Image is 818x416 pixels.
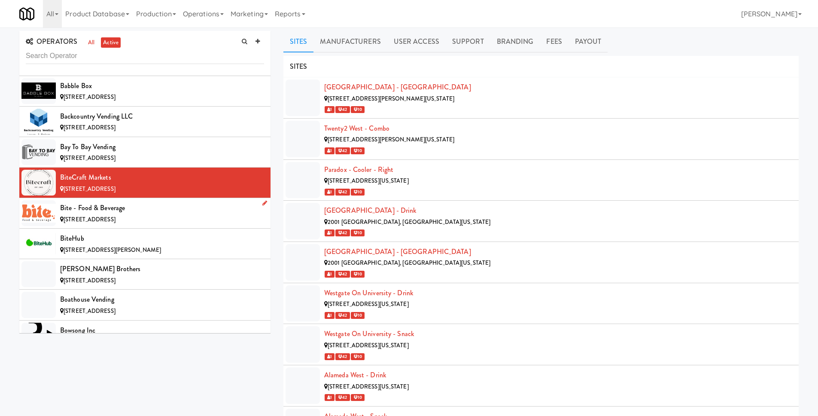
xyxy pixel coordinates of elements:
div: BiteHub [60,232,264,245]
span: 10 [351,106,365,113]
span: [STREET_ADDRESS] [64,123,116,132]
div: Boathouse Vending [60,293,264,306]
span: [STREET_ADDRESS] [64,185,116,193]
span: [STREET_ADDRESS][PERSON_NAME] [64,246,161,254]
a: Payout [569,31,608,52]
span: [STREET_ADDRESS] [64,93,116,101]
a: Support [446,31,490,52]
span: 1 [325,271,334,278]
div: BiteCraft Markets [60,171,264,184]
a: Manufacturers [313,31,387,52]
li: Bite - Food & Beverage[STREET_ADDRESS] [19,198,271,229]
span: OPERATORS [26,37,77,46]
span: 10 [351,353,365,360]
span: 42 [335,106,350,113]
span: SITES [290,61,307,71]
li: Boathouse Vending[STREET_ADDRESS] [19,290,271,320]
span: [STREET_ADDRESS][US_STATE] [328,341,409,349]
a: Westgate on University - Snack [324,329,414,339]
span: 10 [351,229,365,236]
div: [PERSON_NAME] Brothers [60,263,264,275]
span: [STREET_ADDRESS][PERSON_NAME][US_STATE] [328,95,454,103]
a: Alameda West - Drink [324,370,386,380]
a: [GEOGRAPHIC_DATA] - [GEOGRAPHIC_DATA] [324,82,471,92]
span: [STREET_ADDRESS][US_STATE] [328,177,409,185]
span: 10 [351,147,365,154]
a: Twenty2 West - Combo [324,123,389,133]
li: Bowsong Inc[GEOGRAPHIC_DATA] [19,321,271,351]
span: 42 [335,229,350,236]
a: Fees [540,31,568,52]
a: active [101,37,121,48]
a: Westgate on University - Drink [324,288,413,298]
span: 42 [335,394,350,401]
li: BiteHub[STREET_ADDRESS][PERSON_NAME] [19,229,271,259]
span: [STREET_ADDRESS][US_STATE] [328,300,409,308]
span: 2001 [GEOGRAPHIC_DATA], [GEOGRAPHIC_DATA][US_STATE] [328,259,490,267]
div: Bite - Food & Beverage [60,202,264,214]
div: Babble Box [60,80,264,92]
span: 1 [325,394,334,401]
a: Sites [283,31,314,52]
div: Bay to Bay Vending [60,141,264,153]
span: 42 [335,353,350,360]
span: [STREET_ADDRESS] [64,276,116,284]
span: 1 [325,312,334,319]
span: [STREET_ADDRESS] [64,215,116,223]
span: 42 [335,312,350,319]
span: 2001 [GEOGRAPHIC_DATA], [GEOGRAPHIC_DATA][US_STATE] [328,218,490,226]
span: 42 [335,271,350,278]
span: 10 [351,271,365,278]
span: 1 [325,229,334,236]
li: Bay to Bay Vending[STREET_ADDRESS] [19,137,271,168]
a: all [86,37,97,48]
span: 42 [335,147,350,154]
span: 10 [351,312,365,319]
a: Paradox - Cooler - Right [324,165,393,174]
input: Search Operator [26,48,264,64]
span: 10 [351,189,365,196]
span: 1 [325,353,334,360]
li: Backcountry Vending LLC[STREET_ADDRESS] [19,107,271,137]
span: [STREET_ADDRESS][PERSON_NAME][US_STATE] [328,135,454,144]
div: Backcountry Vending LLC [60,110,264,123]
span: 1 [325,189,334,196]
a: [GEOGRAPHIC_DATA] - [GEOGRAPHIC_DATA] [324,247,471,257]
span: 1 [325,147,334,154]
a: User Access [387,31,446,52]
span: [STREET_ADDRESS][US_STATE] [328,382,409,391]
a: Branding [490,31,540,52]
li: BiteCraft Markets[STREET_ADDRESS] [19,168,271,198]
div: Bowsong Inc [60,324,264,337]
span: 1 [325,106,334,113]
img: Micromart [19,6,34,21]
span: [STREET_ADDRESS] [64,154,116,162]
li: [PERSON_NAME] Brothers[STREET_ADDRESS] [19,259,271,290]
span: 10 [351,394,365,401]
a: [GEOGRAPHIC_DATA] - Drink [324,205,417,215]
li: Babble Box[STREET_ADDRESS] [19,76,271,107]
span: 42 [335,189,350,196]
span: [STREET_ADDRESS] [64,307,116,315]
